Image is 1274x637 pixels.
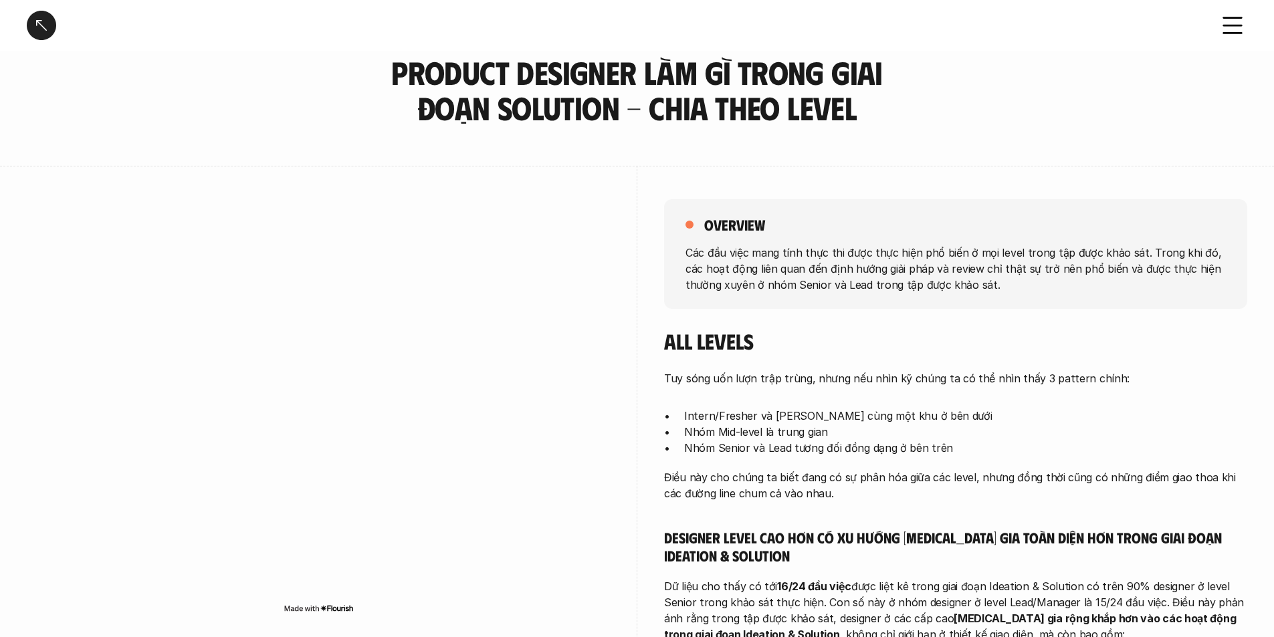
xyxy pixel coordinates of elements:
[27,199,610,600] iframe: Interactive or visual content
[684,440,1247,456] p: Nhóm Senior và Lead tương đối đồng dạng ở bên trên
[664,469,1247,501] p: Điều này cho chúng ta biết đang có sự phân hóa giữa các level, nhưng đồng thời cũng có những điểm...
[284,603,354,614] img: Made with Flourish
[704,215,765,234] h5: overview
[353,55,922,126] h3: Product Designer làm gì trong giai đoạn Solution - Chia theo Level
[664,328,1247,354] h4: All Levels
[684,408,1247,424] p: Intern/Fresher và [PERSON_NAME] cùng một khu ở bên dưới
[664,528,1247,565] h5: Designer level cao hơn có xu hướng [MEDICAL_DATA] gia toàn diện hơn trong giai đoạn Ideation & So...
[777,580,851,593] strong: 16/24 đầu việc
[685,244,1226,292] p: Các đầu việc mang tính thực thi được thực hiện phổ biến ở mọi level trong tập được khảo sát. Tron...
[684,424,1247,440] p: Nhóm Mid-level là trung gian
[664,370,1247,386] p: Tuy sóng uốn lượn trập trùng, nhưng nếu nhìn kỹ chúng ta có thể nhìn thấy 3 pattern chính:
